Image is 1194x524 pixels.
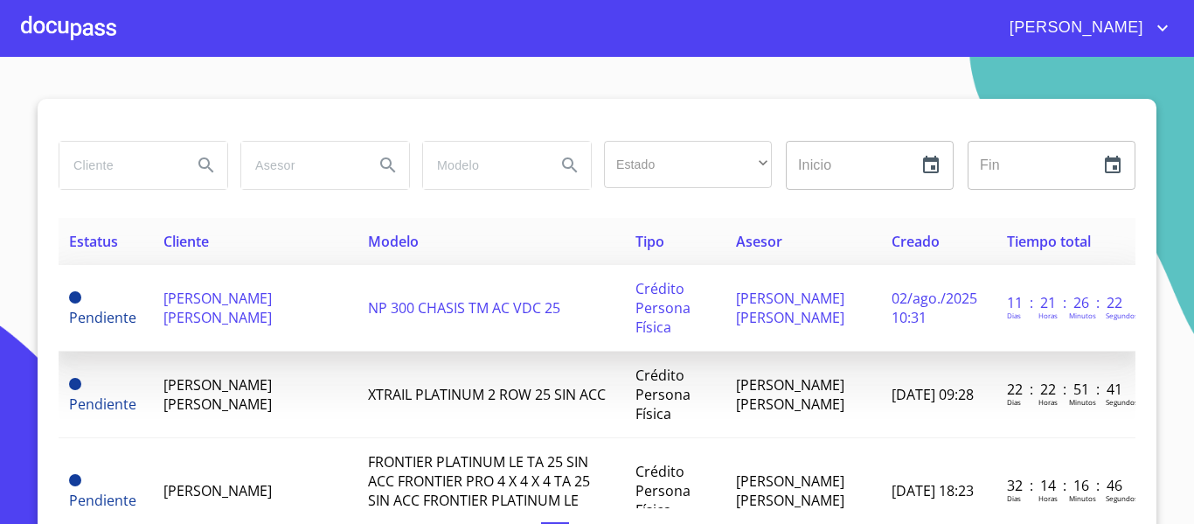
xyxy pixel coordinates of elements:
span: [PERSON_NAME] [PERSON_NAME] [736,472,844,510]
p: Horas [1038,397,1058,407]
p: Segundos [1106,493,1138,503]
span: Pendiente [69,308,136,327]
input: search [59,142,178,189]
span: Pendiente [69,395,136,414]
input: search [241,142,360,189]
span: Pendiente [69,474,81,486]
p: Dias [1007,397,1021,407]
p: Dias [1007,311,1021,320]
span: [PERSON_NAME] [163,481,272,500]
span: [DATE] 18:23 [892,481,974,500]
span: Asesor [736,232,782,251]
p: Segundos [1106,397,1138,407]
span: [DATE] 09:28 [892,385,974,404]
span: Crédito Persona Física [635,366,691,423]
p: 22 : 22 : 51 : 41 [1007,380,1125,399]
p: 11 : 21 : 26 : 22 [1007,293,1125,312]
p: Dias [1007,493,1021,503]
span: 02/ago./2025 10:31 [892,289,977,327]
span: Modelo [368,232,419,251]
p: 32 : 14 : 16 : 46 [1007,476,1125,495]
p: Minutos [1069,493,1096,503]
span: [PERSON_NAME] [PERSON_NAME] [163,375,272,414]
span: Pendiente [69,291,81,304]
button: Search [367,144,409,186]
button: Search [185,144,227,186]
span: Estatus [69,232,118,251]
span: Cliente [163,232,209,251]
span: [PERSON_NAME] [PERSON_NAME] [736,375,844,414]
p: Minutos [1069,311,1096,320]
span: Crédito Persona Física [635,279,691,337]
span: Pendiente [69,491,136,510]
span: XTRAIL PLATINUM 2 ROW 25 SIN ACC [368,385,606,404]
div: ​ [604,141,772,188]
span: Tipo [635,232,664,251]
span: Pendiente [69,378,81,390]
p: Horas [1038,311,1058,320]
span: Creado [892,232,940,251]
span: NP 300 CHASIS TM AC VDC 25 [368,298,560,318]
p: Minutos [1069,397,1096,407]
input: search [423,142,542,189]
button: account of current user [996,14,1173,42]
p: Segundos [1106,311,1138,320]
span: Crédito Persona Física [635,462,691,520]
button: Search [549,144,591,186]
span: [PERSON_NAME] [PERSON_NAME] [163,289,272,327]
span: [PERSON_NAME] [PERSON_NAME] [736,289,844,327]
span: Tiempo total [1007,232,1091,251]
p: Horas [1038,493,1058,503]
span: [PERSON_NAME] [996,14,1152,42]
